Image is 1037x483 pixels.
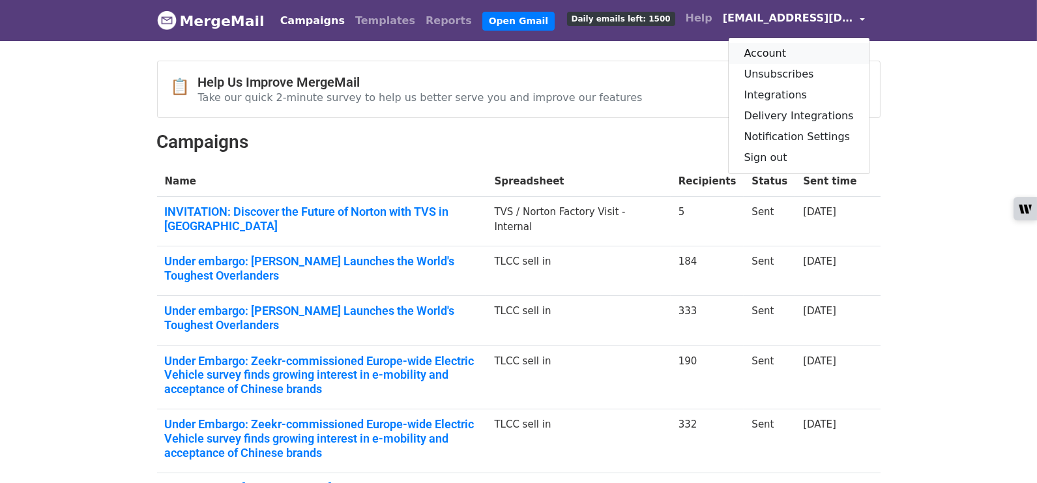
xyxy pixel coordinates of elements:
[486,166,670,197] th: Spreadsheet
[744,197,795,246] td: Sent
[718,5,870,36] a: [EMAIL_ADDRESS][DOMAIN_NAME]
[972,420,1037,483] iframe: Chat Widget
[803,418,836,430] a: [DATE]
[744,296,795,345] td: Sent
[744,409,795,473] td: Sent
[486,409,670,473] td: TLCC sell in
[275,8,350,34] a: Campaigns
[744,166,795,197] th: Status
[157,10,177,30] img: MergeMail logo
[562,5,680,31] a: Daily emails left: 1500
[728,37,870,174] div: [EMAIL_ADDRESS][DOMAIN_NAME]
[671,246,744,296] td: 184
[671,409,744,473] td: 332
[729,147,869,168] a: Sign out
[157,166,487,197] th: Name
[803,256,836,267] a: [DATE]
[171,78,198,96] span: 📋
[165,354,479,396] a: Under Embargo: Zeekr-commissioned Europe-wide Electric Vehicle survey finds growing interest in e...
[671,166,744,197] th: Recipients
[671,296,744,345] td: 333
[165,417,479,460] a: Under Embargo: Zeekr-commissioned Europe-wide Electric Vehicle survey finds growing interest in e...
[420,8,477,34] a: Reports
[486,296,670,345] td: TLCC sell in
[165,304,479,332] a: Under embargo: [PERSON_NAME] Launches the World's Toughest Overlanders
[729,85,869,106] a: Integrations
[157,7,265,35] a: MergeMail
[482,12,555,31] a: Open Gmail
[198,74,643,90] h4: Help Us Improve MergeMail
[729,106,869,126] a: Delivery Integrations
[744,246,795,296] td: Sent
[729,64,869,85] a: Unsubscribes
[486,345,670,409] td: TLCC sell in
[803,355,836,367] a: [DATE]
[165,205,479,233] a: INVITATION: Discover the Future of Norton with TVS in [GEOGRAPHIC_DATA]
[671,197,744,246] td: 5
[671,345,744,409] td: 190
[729,126,869,147] a: Notification Settings
[486,197,670,246] td: TVS / Norton Factory Visit - Internal
[723,10,853,26] span: [EMAIL_ADDRESS][DOMAIN_NAME]
[803,206,836,218] a: [DATE]
[795,166,864,197] th: Sent time
[680,5,718,31] a: Help
[198,91,643,104] p: Take our quick 2-minute survey to help us better serve you and improve our features
[350,8,420,34] a: Templates
[803,305,836,317] a: [DATE]
[567,12,675,26] span: Daily emails left: 1500
[744,345,795,409] td: Sent
[729,43,869,64] a: Account
[165,254,479,282] a: Under embargo: [PERSON_NAME] Launches the World's Toughest Overlanders
[486,246,670,296] td: TLCC sell in
[157,131,881,153] h2: Campaigns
